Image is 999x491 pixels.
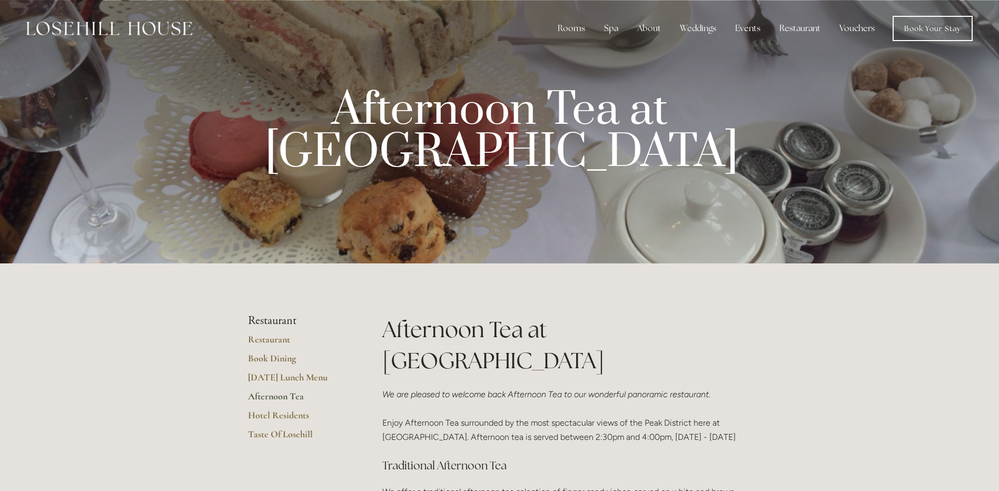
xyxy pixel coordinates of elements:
a: Book Your Stay [893,16,973,41]
a: Book Dining [248,352,349,371]
a: Vouchers [831,18,883,39]
div: Weddings [671,18,725,39]
p: Enjoy Afternoon Tea surrounded by the most spectacular views of the Peak District here at [GEOGRA... [382,387,751,445]
div: Restaurant [771,18,829,39]
a: Restaurant [248,333,349,352]
div: Spa [596,18,627,39]
h3: Traditional Afternoon Tea [382,455,751,476]
em: We are pleased to welcome back Afternoon Tea to our wonderful panoramic restaurant. [382,389,710,399]
a: Afternoon Tea [248,390,349,409]
div: Rooms [549,18,594,39]
a: Hotel Residents [248,409,349,428]
div: Events [727,18,769,39]
img: Losehill House [26,22,192,35]
a: Taste Of Losehill [248,428,349,447]
h1: Afternoon Tea at [GEOGRAPHIC_DATA] [382,314,751,376]
li: Restaurant [248,314,349,328]
div: About [629,18,669,39]
a: [DATE] Lunch Menu [248,371,349,390]
p: Afternoon Tea at [GEOGRAPHIC_DATA] [265,90,735,174]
